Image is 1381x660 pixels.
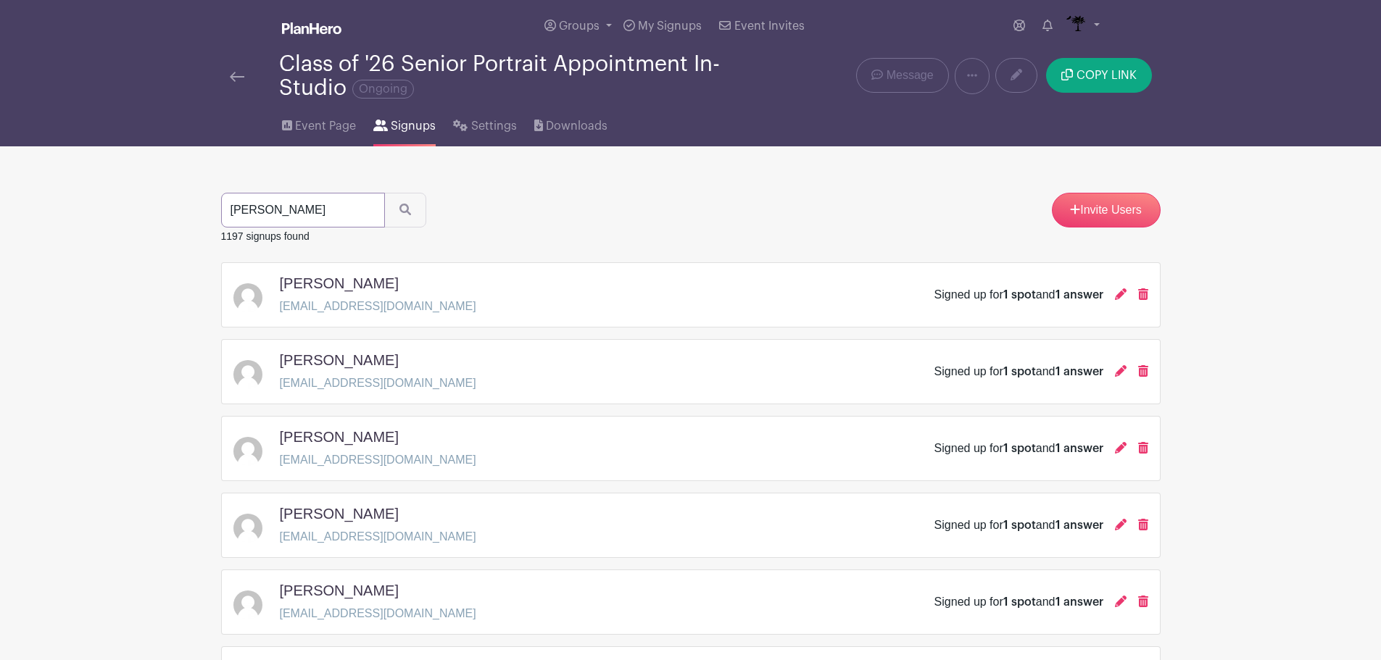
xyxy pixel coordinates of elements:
[282,22,341,34] img: logo_white-6c42ec7e38ccf1d336a20a19083b03d10ae64f83f12c07503d8b9e83406b4c7d.svg
[638,20,702,32] span: My Signups
[1056,289,1103,301] span: 1 answer
[233,514,262,543] img: default-ce2991bfa6775e67f084385cd625a349d9dcbb7a52a09fb2fda1e96e2d18dcdb.png
[1003,596,1036,608] span: 1 spot
[934,517,1103,534] div: Signed up for and
[934,440,1103,457] div: Signed up for and
[221,193,385,227] input: Search Signups
[934,363,1103,380] div: Signed up for and
[280,528,476,546] p: [EMAIL_ADDRESS][DOMAIN_NAME]
[233,437,262,466] img: default-ce2991bfa6775e67f084385cd625a349d9dcbb7a52a09fb2fda1e96e2d18dcdb.png
[1077,70,1137,81] span: COPY LINK
[280,451,476,469] p: [EMAIL_ADDRESS][DOMAIN_NAME]
[1003,519,1036,531] span: 1 spot
[280,605,476,622] p: [EMAIL_ADDRESS][DOMAIN_NAME]
[559,20,600,32] span: Groups
[1056,596,1103,608] span: 1 answer
[1003,366,1036,377] span: 1 spot
[391,117,436,135] span: Signups
[1056,366,1103,377] span: 1 answer
[280,298,476,315] p: [EMAIL_ADDRESS][DOMAIN_NAME]
[282,100,356,146] a: Event Page
[221,230,310,242] small: 1197 signups found
[934,593,1103,611] div: Signed up for and
[295,117,356,135] span: Event Page
[934,286,1103,304] div: Signed up for and
[280,505,399,522] h5: [PERSON_NAME]
[887,67,934,84] span: Message
[546,117,607,135] span: Downloads
[1003,289,1036,301] span: 1 spot
[1046,58,1151,93] button: COPY LINK
[534,100,607,146] a: Downloads
[280,375,476,392] p: [EMAIL_ADDRESS][DOMAIN_NAME]
[230,72,244,82] img: back-arrow-29a5d9b10d5bd6ae65dc969a981735edf675c4d7a1fe02e03b50dbd4ba3cdb55.svg
[471,117,517,135] span: Settings
[280,428,399,446] h5: [PERSON_NAME]
[1056,443,1103,454] span: 1 answer
[233,283,262,312] img: default-ce2991bfa6775e67f084385cd625a349d9dcbb7a52a09fb2fda1e96e2d18dcdb.png
[453,100,516,146] a: Settings
[1056,519,1103,531] span: 1 answer
[280,351,399,369] h5: [PERSON_NAME]
[233,360,262,389] img: default-ce2991bfa6775e67f084385cd625a349d9dcbb7a52a09fb2fda1e96e2d18dcdb.png
[280,582,399,599] h5: [PERSON_NAME]
[280,275,399,292] h5: [PERSON_NAME]
[856,58,948,93] a: Message
[279,52,749,100] div: Class of '26 Senior Portrait Appointment In-Studio
[233,590,262,619] img: default-ce2991bfa6775e67f084385cd625a349d9dcbb7a52a09fb2fda1e96e2d18dcdb.png
[373,100,436,146] a: Signups
[1003,443,1036,454] span: 1 spot
[1052,193,1161,227] a: Invite Users
[734,20,805,32] span: Event Invites
[352,80,414,99] span: Ongoing
[1064,14,1087,38] img: IMAGES%20logo%20transparenT%20PNG%20s.png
